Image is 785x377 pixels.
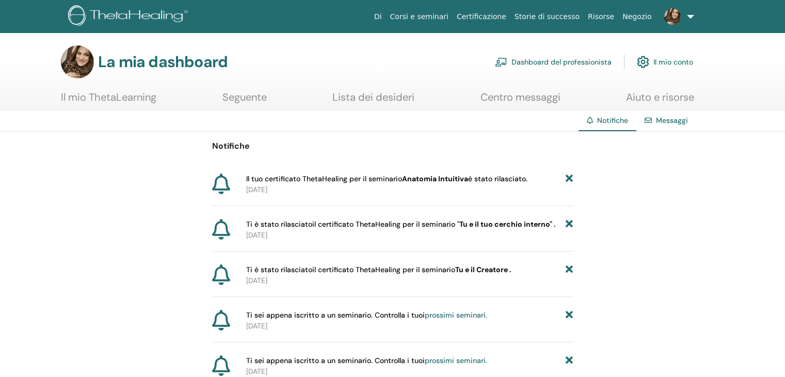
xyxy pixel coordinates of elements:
[626,91,694,111] a: Aiuto e risorse
[390,12,448,21] font: Corsi e seminari
[588,12,614,21] font: Risorse
[98,52,228,72] font: La mia dashboard
[626,90,694,104] font: Aiuto e risorse
[222,91,267,111] a: Seguente
[495,51,612,73] a: Dashboard del professionista
[425,356,487,365] a: prossimi seminari.
[246,265,312,274] font: Ti è stato rilasciato
[61,90,156,104] font: Il mio ThetaLearning
[515,12,580,21] font: Storie di successo
[597,116,628,125] font: Notifiche
[480,91,560,111] a: Centro messaggi
[402,174,468,183] font: Anatomia Intuitiva
[61,91,156,111] a: Il mio ThetaLearning
[386,7,453,26] a: Corsi e seminari
[312,219,459,229] font: il certificato ThetaHealing per il seminario "
[425,310,487,320] a: prossimi seminari.
[332,90,414,104] font: Lista dei desideri
[222,90,267,104] font: Seguente
[622,12,651,21] font: Negozio
[584,7,618,26] a: Risorse
[246,276,267,285] font: [DATE]
[374,12,382,21] font: Di
[246,367,267,376] font: [DATE]
[637,51,693,73] a: Il mio conto
[637,53,649,71] img: cog.svg
[246,219,312,229] font: Ti è stato rilasciato
[246,321,267,331] font: [DATE]
[312,265,455,274] font: il certificato ThetaHealing per il seminario
[68,5,191,28] img: logo.png
[246,230,267,240] font: [DATE]
[459,219,556,229] font: Tu e il tuo cerchio interno" .
[246,174,402,183] font: Il tuo certificato ThetaHealing per il seminario
[480,90,560,104] font: Centro messaggi
[332,91,414,111] a: Lista dei desideri
[468,174,527,183] font: è stato rilasciato.
[618,7,655,26] a: Negozio
[495,57,507,67] img: chalkboard-teacher.svg
[455,265,511,274] font: Tu e il Creatore .
[212,140,250,151] font: Notifiche
[246,185,267,194] font: [DATE]
[61,45,94,78] img: default.jpg
[511,58,612,67] font: Dashboard del professionista
[510,7,584,26] a: Storie di successo
[656,116,688,125] a: Messaggi
[246,356,425,365] font: Ti sei appena iscritto a un seminario. Controlla i tuoi
[457,12,506,21] font: Certificazione
[664,8,681,25] img: default.jpg
[453,7,510,26] a: Certificazione
[246,310,425,320] font: Ti sei appena iscritto a un seminario. Controlla i tuoi
[653,58,693,67] font: Il mio conto
[370,7,386,26] a: Di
